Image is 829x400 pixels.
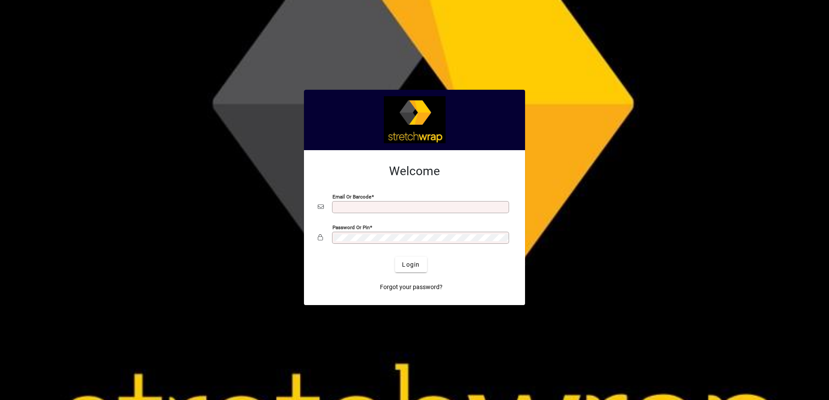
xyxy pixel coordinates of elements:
h2: Welcome [318,164,511,179]
button: Login [395,257,427,272]
span: Login [402,260,420,269]
mat-label: Password or Pin [332,224,370,230]
a: Forgot your password? [377,279,446,295]
mat-label: Email or Barcode [332,194,371,200]
span: Forgot your password? [380,283,443,292]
